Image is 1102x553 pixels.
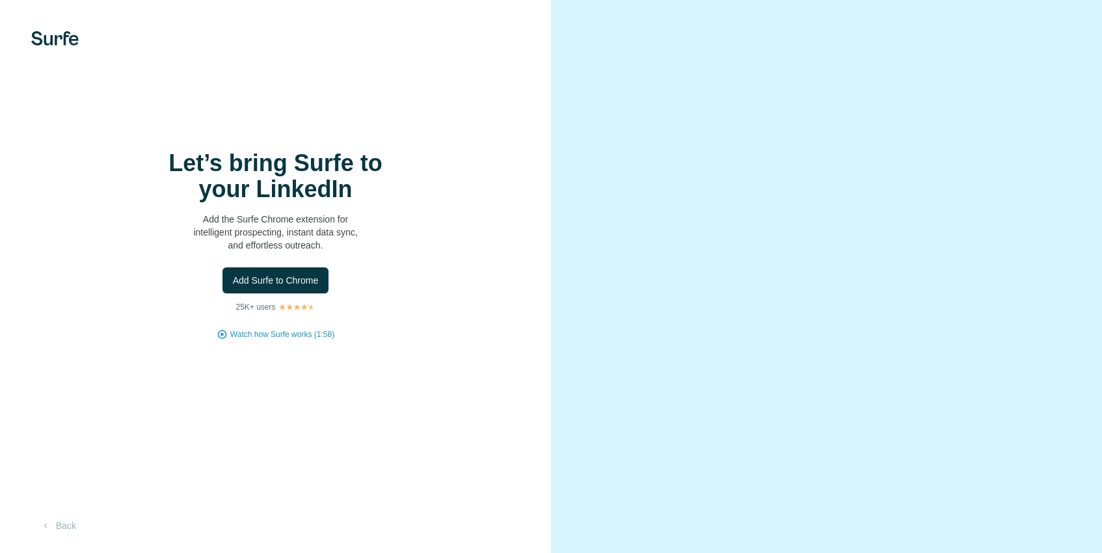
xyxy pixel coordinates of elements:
button: Add Surfe to Chrome [222,267,329,293]
p: Add the Surfe Chrome extension for intelligent prospecting, instant data sync, and effortless out... [146,213,406,252]
img: Rating Stars [278,303,316,311]
p: 25K+ users [235,301,275,313]
button: Watch how Surfe works (1:58) [230,329,334,340]
button: Back [31,514,85,537]
span: Add Surfe to Chrome [233,274,319,287]
img: Surfe's logo [31,31,79,46]
h1: Let’s bring Surfe to your LinkedIn [146,150,406,202]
